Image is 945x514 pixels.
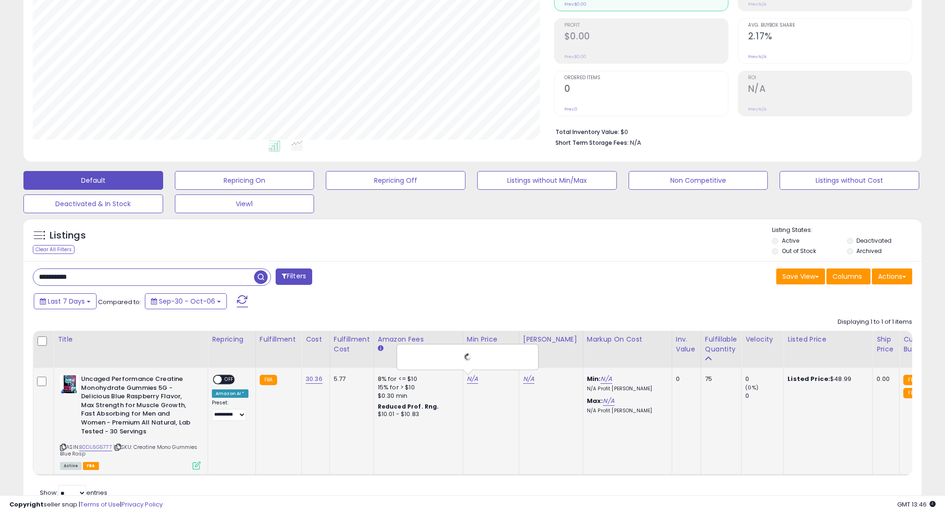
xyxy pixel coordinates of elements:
[826,268,870,284] button: Columns
[603,396,614,406] a: N/A
[897,500,936,509] span: 2025-10-14 13:46 GMT
[787,374,830,383] b: Listed Price:
[40,488,107,497] span: Show: entries
[787,375,865,383] div: $48.99
[564,31,728,44] h2: $0.00
[378,375,456,383] div: 8% for <= $10
[60,375,201,469] div: ASIN:
[772,226,921,235] p: Listing States:
[212,335,252,344] div: Repricing
[23,194,163,213] button: Deactivated & In Stock
[378,402,439,410] b: Reduced Prof. Rng.
[745,335,780,344] div: Velocity
[745,384,758,391] small: (0%)
[50,229,86,242] h5: Listings
[745,375,783,383] div: 0
[564,54,586,60] small: Prev: $0.00
[630,138,641,147] span: N/A
[748,31,912,44] h2: 2.17%
[334,375,367,383] div: 5.77
[260,375,277,385] small: FBA
[378,410,456,418] div: $10.01 - $10.83
[877,375,892,383] div: 0.00
[60,462,82,470] span: All listings currently available for purchase on Amazon
[587,408,665,414] p: N/A Profit [PERSON_NAME]
[748,75,912,81] span: ROI
[587,374,601,383] b: Min:
[80,500,120,509] a: Terms of Use
[564,106,577,112] small: Prev: 0
[705,335,737,354] div: Fulfillable Quantity
[856,237,892,245] label: Deactivated
[776,268,825,284] button: Save View
[222,376,237,384] span: OFF
[676,335,697,354] div: Inv. value
[306,335,326,344] div: Cost
[555,126,905,137] li: $0
[58,335,204,344] div: Title
[212,389,248,398] div: Amazon AI *
[903,388,921,398] small: FBA
[81,375,195,438] b: Uncaged Performance Creatine Monohydrate Gummies 5G - Delicious Blue Raspberry Flavor, Max Streng...
[555,128,619,136] b: Total Inventory Value:
[832,272,862,281] span: Columns
[145,293,227,309] button: Sep-30 - Oct-06
[326,171,465,190] button: Repricing Off
[872,268,912,284] button: Actions
[260,335,298,344] div: Fulfillment
[212,400,248,421] div: Preset:
[745,392,783,400] div: 0
[9,500,44,509] strong: Copyright
[33,245,75,254] div: Clear All Filters
[175,171,315,190] button: Repricing On
[587,396,603,405] b: Max:
[564,83,728,96] h2: 0
[467,374,478,384] a: N/A
[83,462,99,470] span: FBA
[748,106,766,112] small: Prev: N/A
[334,335,370,354] div: Fulfillment Cost
[60,443,198,457] span: | SKU: Creatine Mono Gummies Blue Rasp
[748,23,912,28] span: Avg. Buybox Share
[587,386,665,392] p: N/A Profit [PERSON_NAME]
[378,344,383,353] small: Amazon Fees.
[79,443,112,451] a: B0DL6G5777
[175,194,315,213] button: View1
[903,375,921,385] small: FBA
[121,500,163,509] a: Privacy Policy
[23,171,163,190] button: Default
[378,392,456,400] div: $0.30 min
[564,23,728,28] span: Profit
[564,1,586,7] small: Prev: $0.00
[60,375,79,394] img: 411Njr1kkdL._SL40_.jpg
[378,335,459,344] div: Amazon Fees
[587,335,668,344] div: Markup on Cost
[787,335,869,344] div: Listed Price
[838,318,912,327] div: Displaying 1 to 1 of 1 items
[306,374,322,384] a: 30.36
[9,500,163,509] div: seller snap | |
[523,374,534,384] a: N/A
[748,54,766,60] small: Prev: N/A
[600,374,612,384] a: N/A
[564,75,728,81] span: Ordered Items
[877,335,895,354] div: Ship Price
[34,293,97,309] button: Last 7 Days
[676,375,694,383] div: 0
[748,83,912,96] h2: N/A
[159,297,215,306] span: Sep-30 - Oct-06
[748,1,766,7] small: Prev: N/A
[629,171,768,190] button: Non Competitive
[467,335,515,344] div: Min Price
[48,297,85,306] span: Last 7 Days
[523,335,579,344] div: [PERSON_NAME]
[856,247,882,255] label: Archived
[780,171,919,190] button: Listings without Cost
[705,375,734,383] div: 75
[477,171,617,190] button: Listings without Min/Max
[98,298,141,306] span: Compared to:
[555,139,629,147] b: Short Term Storage Fees:
[782,237,799,245] label: Active
[378,383,456,392] div: 15% for > $10
[583,331,672,368] th: The percentage added to the cost of goods (COGS) that forms the calculator for Min & Max prices.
